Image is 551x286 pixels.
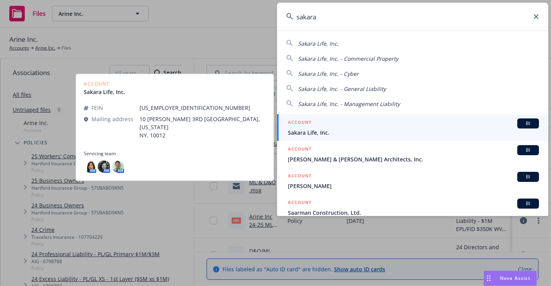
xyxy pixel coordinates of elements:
span: Sakara Life, Inc. - Cyber [298,70,359,77]
a: ACCOUNTBISaarman Construction, Ltd. [277,194,548,221]
input: Search... [277,3,548,31]
div: Drag to move [484,271,494,286]
span: Sakara Life, Inc. [288,128,539,137]
span: [PERSON_NAME] [288,182,539,190]
span: [PERSON_NAME] & [PERSON_NAME] Architects, Inc. [288,155,539,163]
a: ACCOUNTBI[PERSON_NAME] [277,168,548,194]
span: Sakara Life, Inc. - Commercial Property [298,55,398,62]
span: Sakara Life, Inc. - Management Liability [298,100,400,108]
span: Saarman Construction, Ltd. [288,209,539,217]
span: Nova Assist [500,275,530,281]
h5: ACCOUNT [288,172,312,181]
h5: ACCOUNT [288,145,312,154]
span: BI [520,200,536,207]
span: BI [520,147,536,154]
span: Sakara Life, Inc. - General Liability [298,85,386,92]
span: BI [520,173,536,180]
h5: ACCOUNT [288,118,312,128]
span: Sakara Life, Inc. [298,40,339,47]
a: ACCOUNTBISakara Life, Inc. [277,114,548,141]
button: Nova Assist [484,271,537,286]
a: ACCOUNTBI[PERSON_NAME] & [PERSON_NAME] Architects, Inc. [277,141,548,168]
h5: ACCOUNT [288,199,312,208]
span: BI [520,120,536,127]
